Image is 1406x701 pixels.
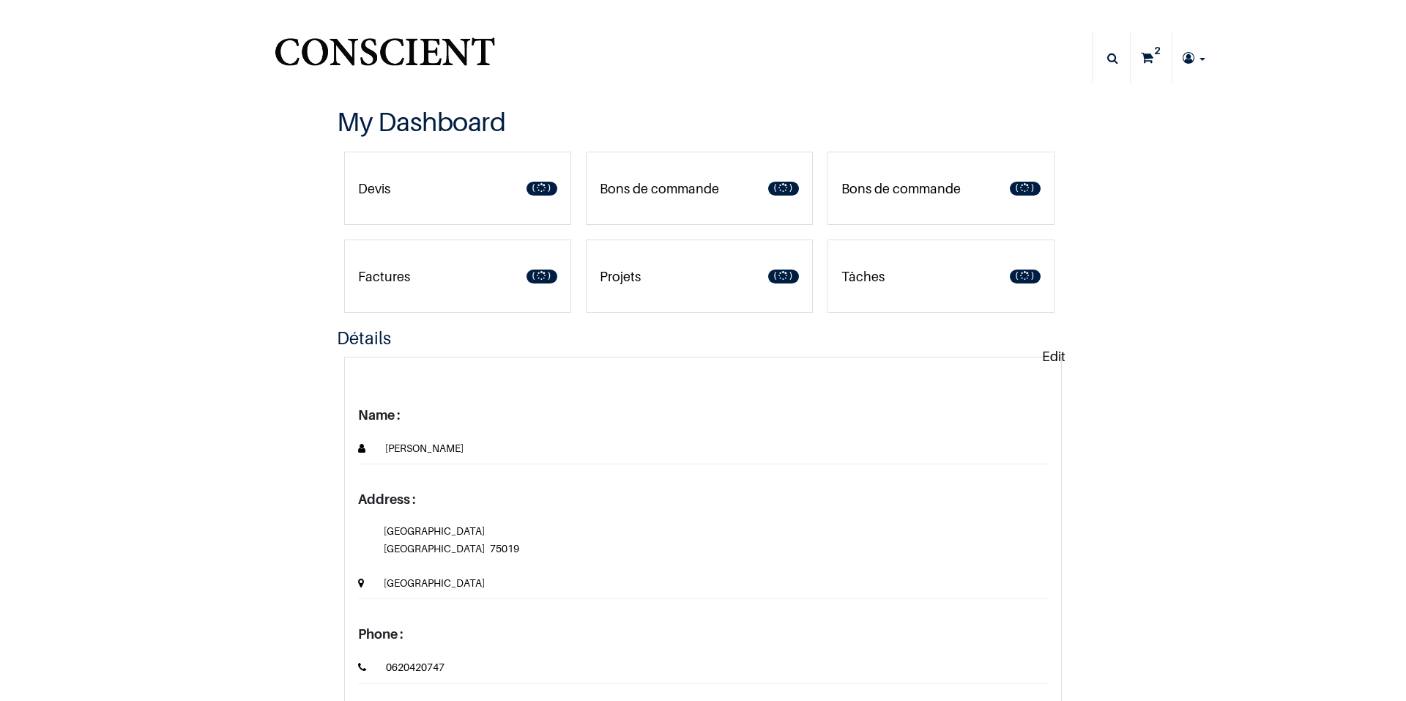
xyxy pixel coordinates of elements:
a: Bons de commande [586,152,813,225]
img: Conscient [272,29,498,87]
p: Name : [358,405,1048,425]
p: Bons de commande [600,179,719,199]
a: 2 [1131,32,1172,84]
a: Projets [586,240,813,313]
p: Address : [358,489,1048,509]
span: 75019 [487,540,519,557]
h3: My Dashboard [337,105,1069,139]
span: [GEOGRAPHIC_DATA] [384,540,485,557]
a: Logo of Conscient [272,29,498,87]
a: Devis [344,152,571,225]
a: Tâches [827,240,1054,313]
a: Edit [1038,333,1069,380]
span: [GEOGRAPHIC_DATA] [384,574,485,592]
a: Factures [344,240,571,313]
span: 0620420747 [368,659,445,676]
p: Factures [358,267,410,286]
sup: 2 [1150,43,1164,58]
p: Tâches [841,267,885,286]
span: [GEOGRAPHIC_DATA] [384,522,485,540]
h4: Détails [337,327,1069,349]
span: [PERSON_NAME] [368,439,464,457]
p: Projets [600,267,641,286]
p: Phone : [358,624,1048,644]
p: Devis [358,179,390,199]
p: Edit [1042,346,1065,366]
p: Bons de commande [841,179,961,199]
a: Bons de commande [827,152,1054,225]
